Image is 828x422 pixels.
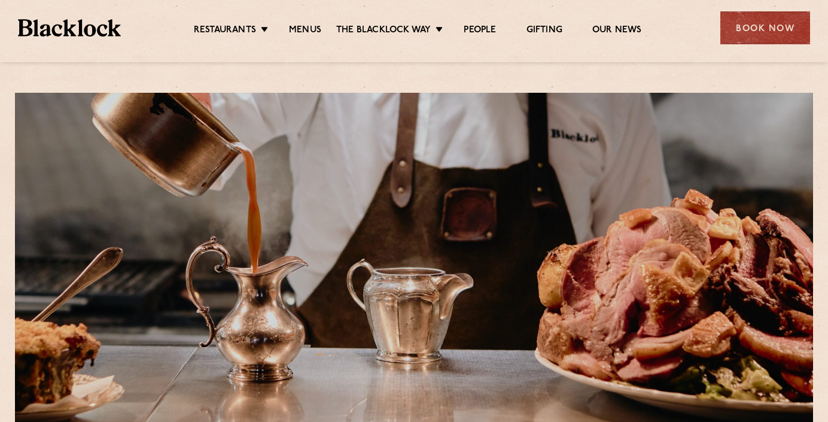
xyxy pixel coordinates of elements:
[720,11,810,44] div: Book Now
[289,25,321,38] a: Menus
[18,19,121,37] img: BL_Textured_Logo-footer-cropped.svg
[464,25,496,38] a: People
[336,25,431,38] a: The Blacklock Way
[592,25,642,38] a: Our News
[526,25,562,38] a: Gifting
[194,25,256,38] a: Restaurants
